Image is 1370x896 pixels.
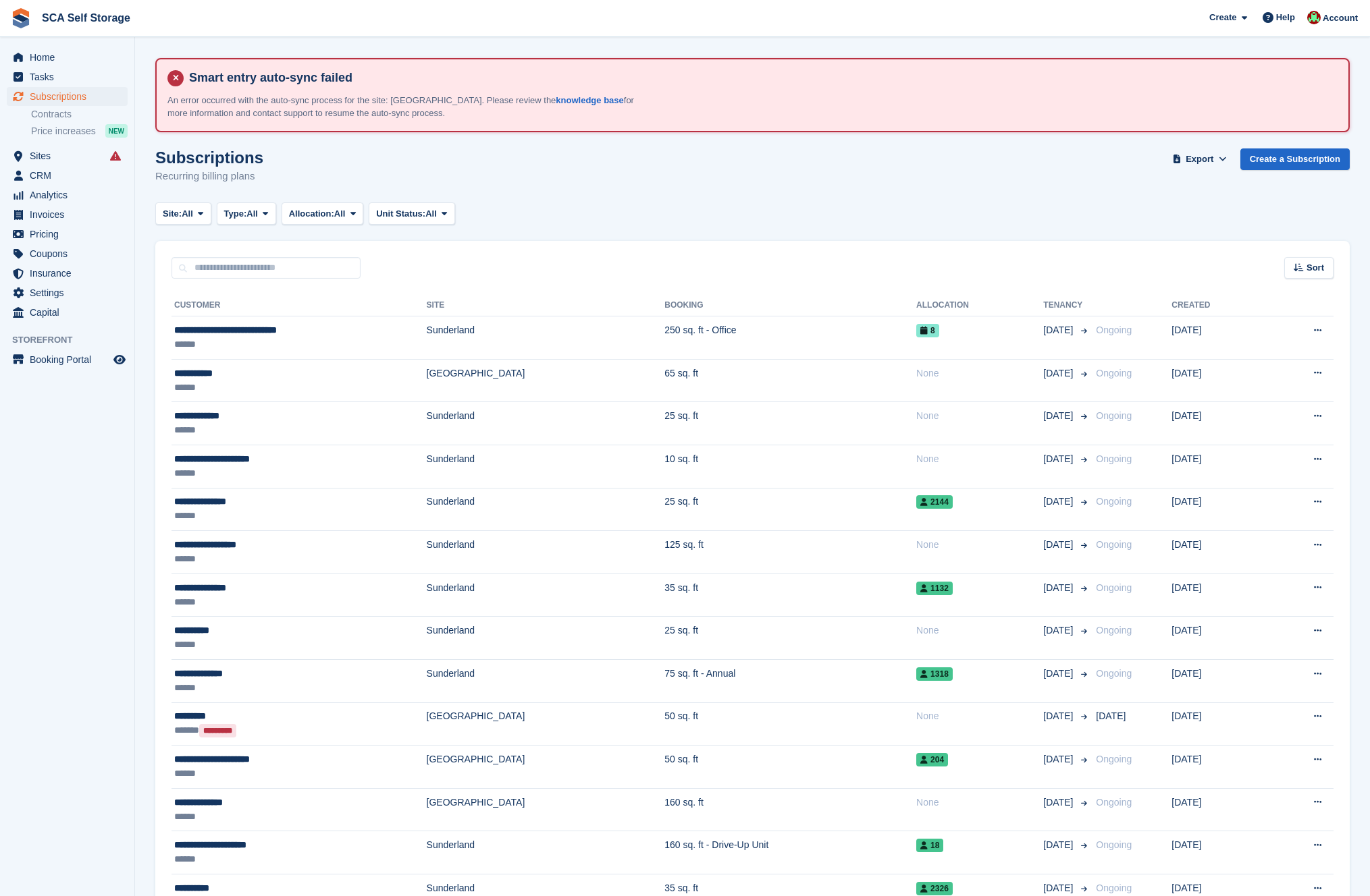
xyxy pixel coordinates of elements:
div: None [916,409,1043,423]
span: Ongoing [1096,410,1132,421]
span: Ongoing [1096,496,1132,507]
span: Export [1186,152,1213,166]
a: menu [7,48,128,67]
span: 1132 [916,582,953,595]
img: stora-icon-8386f47178a22dfd0bd8f6a31ec36ba5ce8667c1dd55bd0f319d3a0aa187defe.svg [11,8,31,28]
td: Sunderland [427,617,665,660]
h1: Subscriptions [155,148,263,167]
td: [DATE] [1171,702,1265,746]
p: An error occurred with the auto-sync process for the site: [GEOGRAPHIC_DATA]. Please review the f... [167,94,640,120]
td: 35 sq. ft [664,573,916,617]
a: menu [7,264,128,283]
td: Sunderland [427,445,665,488]
span: Booking Portal [30,350,111,369]
span: Ongoing [1096,582,1132,593]
th: Created [1171,295,1265,316]
button: Export [1170,148,1230,171]
a: Contracts [31,108,128,121]
span: All [182,207,193,221]
span: Create [1209,11,1236,24]
span: Ongoing [1096,453,1132,464]
button: Unit Status: All [369,202,454,225]
i: Smart entry sync failures have occurred [110,150,121,161]
th: Site [427,295,665,316]
td: 250 sq. ft - Office [664,316,916,360]
td: Sunderland [427,316,665,360]
img: Dale Chapman [1307,11,1321,24]
button: Type: All [217,202,276,225]
span: Coupons [30,244,111,263]
a: knowledge base [556,95,623,105]
span: Allocation: [289,207,334,221]
span: [DATE] [1043,623,1076,638]
td: [DATE] [1171,746,1265,789]
h4: Smart entry auto-sync failed [184,70,1338,86]
a: SCA Self Storage [36,7,136,29]
span: Capital [30,303,111,322]
span: Help [1276,11,1295,24]
span: Settings [30,283,111,302]
td: [DATE] [1171,316,1265,360]
span: Ongoing [1096,754,1132,764]
td: [GEOGRAPHIC_DATA] [427,359,665,402]
td: 160 sq. ft - Drive-Up Unit [664,831,916,874]
a: Preview store [111,352,128,368]
td: [DATE] [1171,573,1265,617]
a: menu [7,244,128,263]
span: Sort [1307,261,1324,275]
div: None [916,452,1043,466]
td: 50 sq. ft [664,746,916,789]
span: Tasks [30,67,111,86]
button: Site: All [155,202,211,225]
span: [DATE] [1043,881,1076,895]
span: Ongoing [1096,539,1132,550]
span: [DATE] [1043,838,1076,852]
button: Allocation: All [282,202,364,225]
span: [DATE] [1043,366,1076,381]
span: Home [30,48,111,67]
span: Site: [163,207,182,221]
a: menu [7,225,128,244]
span: Ongoing [1096,668,1132,679]
p: Recurring billing plans [155,169,263,184]
span: 18 [916,839,943,852]
span: CRM [30,166,111,185]
span: [DATE] [1043,581,1076,595]
td: [GEOGRAPHIC_DATA] [427,788,665,831]
td: 50 sq. ft [664,702,916,746]
td: Sunderland [427,573,665,617]
td: 125 sq. ft [664,531,916,574]
span: Subscriptions [30,87,111,106]
a: menu [7,350,128,369]
td: Sunderland [427,831,665,874]
td: [DATE] [1171,531,1265,574]
span: Ongoing [1096,625,1132,636]
span: Ongoing [1096,883,1132,893]
span: Ongoing [1096,325,1132,335]
td: Sunderland [427,488,665,531]
td: [DATE] [1171,831,1265,874]
span: Type: [224,207,247,221]
th: Tenancy [1043,295,1090,316]
td: [DATE] [1171,488,1265,531]
span: Ongoing [1096,839,1132,850]
a: menu [7,146,128,165]
span: [DATE] [1043,538,1076,552]
span: Invoices [30,205,111,224]
td: 25 sq. ft [664,402,916,445]
span: [DATE] [1043,667,1076,681]
td: [DATE] [1171,359,1265,402]
td: [GEOGRAPHIC_DATA] [427,746,665,789]
a: menu [7,303,128,322]
td: 75 sq. ft - Annual [664,659,916,702]
td: [GEOGRAPHIC_DATA] [427,702,665,746]
a: menu [7,186,128,204]
span: Account [1323,11,1358,25]
span: 204 [916,753,948,766]
td: 65 sq. ft [664,359,916,402]
span: Price increases [31,125,96,138]
a: menu [7,67,128,86]
span: 8 [916,324,939,337]
span: [DATE] [1043,409,1076,423]
span: [DATE] [1096,710,1126,721]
